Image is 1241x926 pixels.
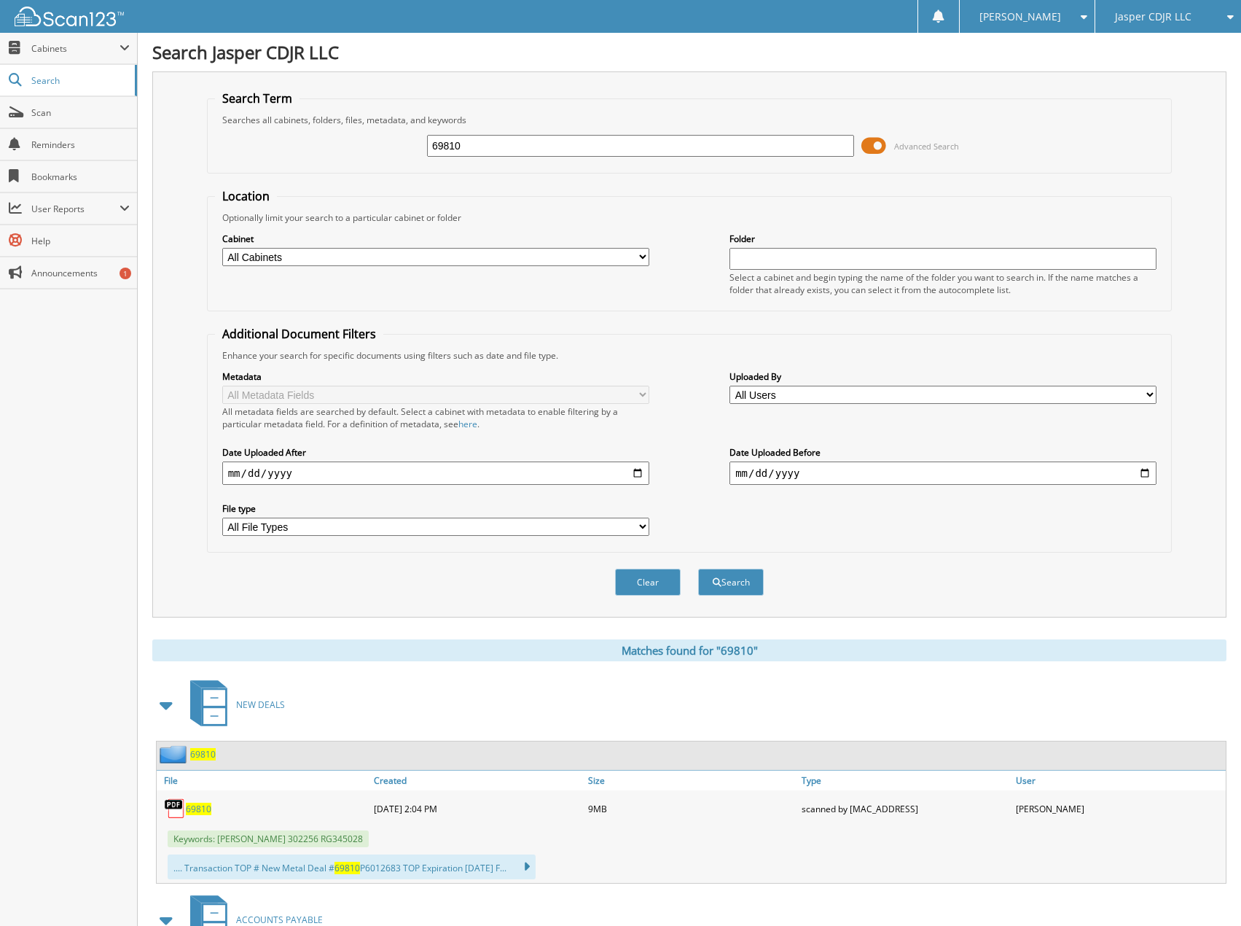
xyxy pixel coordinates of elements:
img: scan123-logo-white.svg [15,7,124,26]
span: Help [31,235,130,247]
a: 69810 [190,748,216,760]
span: 69810 [334,862,360,874]
span: Cabinets [31,42,120,55]
input: start [222,462,649,485]
span: NEW DEALS [236,699,285,711]
span: Jasper CDJR LLC [1115,12,1191,21]
a: NEW DEALS [181,676,285,734]
span: User Reports [31,203,120,215]
div: [DATE] 2:04 PM [370,794,584,823]
a: Created [370,771,584,790]
div: Searches all cabinets, folders, files, metadata, and keywords [215,114,1164,126]
button: Clear [615,569,681,596]
label: Metadata [222,370,649,383]
a: 69810 [186,803,211,815]
label: Cabinet [222,233,649,245]
div: 1 [120,268,131,279]
div: scanned by [MAC_ADDRESS] [798,794,1011,823]
a: User [1012,771,1226,790]
label: Uploaded By [729,370,1156,383]
span: Reminders [31,139,130,151]
span: Keywords: [PERSON_NAME] 302256 RG345028 [168,830,369,847]
span: Scan [31,106,130,119]
div: Optionally limit your search to a particular cabinet or folder [215,211,1164,224]
a: Size [584,771,798,790]
legend: Additional Document Filters [215,326,383,342]
div: Matches found for "69810" [152,639,1226,661]
span: Search [31,74,128,87]
label: Date Uploaded After [222,446,649,459]
span: Announcements [31,267,130,279]
a: File [157,771,370,790]
input: end [729,462,1156,485]
h1: Search Jasper CDJR LLC [152,40,1226,64]
span: [PERSON_NAME] [979,12,1061,21]
span: Advanced Search [894,141,959,152]
span: Bookmarks [31,171,130,183]
button: Search [698,569,764,596]
div: All metadata fields are searched by default. Select a cabinet with metadata to enable filtering b... [222,405,649,430]
label: Date Uploaded Before [729,446,1156,459]
div: [PERSON_NAME] [1012,794,1226,823]
a: Type [798,771,1011,790]
a: here [458,418,477,430]
div: Select a cabinet and begin typing the name of the folder you want to search in. If the name match... [729,271,1156,296]
img: folder2.png [160,745,190,763]
legend: Location [215,188,277,204]
div: Enhance your search for specific documents using filters such as date and file type. [215,349,1164,362]
label: Folder [729,233,1156,245]
div: 9MB [584,794,798,823]
img: PDF.png [164,798,186,820]
span: ACCOUNTS PAYABLE [236,914,323,926]
div: .... Transaction TOP # New Metal Deal # P6012683 TOP Expiration [DATE] F... [168,855,536,879]
legend: Search Term [215,90,300,106]
label: File type [222,502,649,515]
